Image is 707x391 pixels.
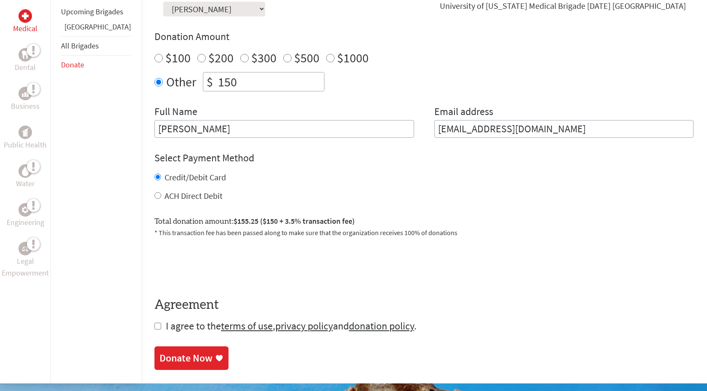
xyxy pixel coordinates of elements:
p: Engineering [7,217,44,228]
div: Legal Empowerment [19,242,32,255]
label: ACH Direct Debit [165,190,223,201]
img: Business [22,90,29,97]
div: Business [19,87,32,100]
div: Water [19,164,32,178]
a: Public HealthPublic Health [4,126,47,151]
img: Dental [22,51,29,59]
div: $ [203,72,216,91]
p: Medical [13,23,37,35]
label: $100 [165,50,191,66]
a: EngineeringEngineering [7,203,44,228]
p: Business [11,100,40,112]
div: Donate Now [159,351,213,365]
input: Your Email [434,120,694,138]
a: Donate [61,60,84,70]
label: $500 [294,50,319,66]
input: Enter Amount [216,72,324,91]
a: DentalDental [15,48,36,73]
a: Donate Now [154,346,229,370]
a: MedicalMedical [13,9,37,35]
span: I agree to the , and . [166,319,417,332]
a: All Brigades [61,41,99,51]
h4: Donation Amount [154,30,694,43]
label: Full Name [154,105,197,120]
iframe: reCAPTCHA [154,248,282,281]
a: WaterWater [16,164,35,190]
label: $1000 [337,50,369,66]
a: [GEOGRAPHIC_DATA] [64,22,131,32]
li: Upcoming Brigades [61,3,131,21]
label: Email address [434,105,493,120]
p: Water [16,178,35,190]
p: Dental [15,62,36,73]
span: $155.25 ($150 + 3.5% transaction fee) [234,216,355,226]
a: terms of use [221,319,273,332]
div: Public Health [19,126,32,139]
img: Water [22,166,29,176]
label: $200 [208,50,234,66]
a: donation policy [349,319,414,332]
h4: Agreement [154,297,694,313]
p: Public Health [4,139,47,151]
li: Donate [61,56,131,74]
img: Medical [22,13,29,19]
label: Total donation amount: [154,215,355,228]
p: * This transaction fee has been passed along to make sure that the organization receives 100% of ... [154,228,694,238]
li: All Brigades [61,36,131,56]
a: Upcoming Brigades [61,7,123,16]
div: Dental [19,48,32,62]
a: BusinessBusiness [11,87,40,112]
img: Engineering [22,206,29,213]
input: Enter Full Name [154,120,414,138]
label: $300 [251,50,276,66]
label: Other [166,72,196,91]
img: Legal Empowerment [22,246,29,251]
p: Legal Empowerment [2,255,49,279]
a: privacy policy [275,319,333,332]
div: Engineering [19,203,32,217]
div: Medical [19,9,32,23]
li: Guatemala [61,21,131,36]
label: Credit/Debit Card [165,172,226,182]
a: Legal EmpowermentLegal Empowerment [2,242,49,279]
img: Public Health [22,128,29,137]
h4: Select Payment Method [154,151,694,165]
